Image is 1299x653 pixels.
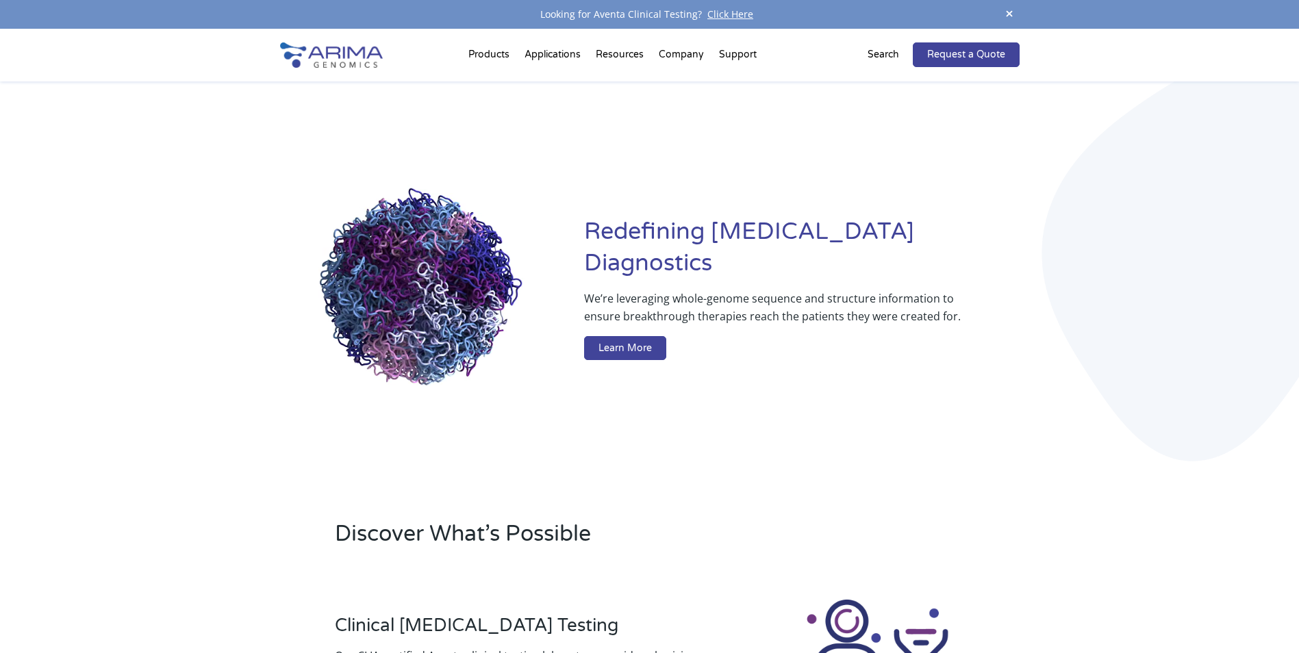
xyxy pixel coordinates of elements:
[913,42,1020,67] a: Request a Quote
[868,46,899,64] p: Search
[584,290,964,336] p: We’re leveraging whole-genome sequence and structure information to ensure breakthrough therapies...
[280,5,1020,23] div: Looking for Aventa Clinical Testing?
[1231,587,1299,653] iframe: Chat Widget
[702,8,759,21] a: Click Here
[584,216,1019,290] h1: Redefining [MEDICAL_DATA] Diagnostics
[280,42,383,68] img: Arima-Genomics-logo
[335,519,824,560] h2: Discover What’s Possible
[584,336,666,361] a: Learn More
[335,615,707,647] h3: Clinical [MEDICAL_DATA] Testing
